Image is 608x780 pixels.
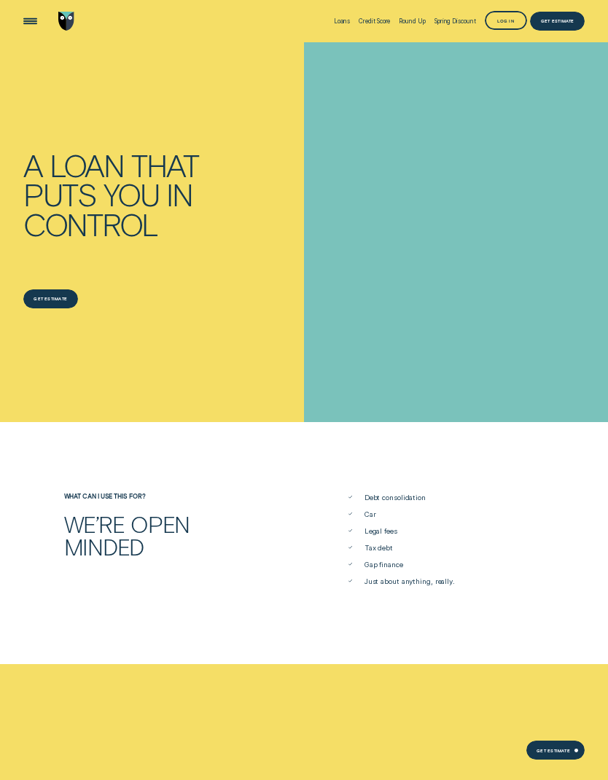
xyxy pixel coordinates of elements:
span: Tax debt [365,543,393,553]
button: Open Menu [20,12,39,31]
div: What can I use this for? [61,493,264,500]
div: Credit Score [359,17,390,25]
a: Get estimate [23,289,78,308]
span: Legal fees [365,526,397,536]
button: Log in [485,11,527,30]
h4: A loan that puts you in control [23,150,206,238]
a: Get Estimate [526,741,585,760]
a: Get Estimate [530,12,585,31]
span: Just about anything, really. [365,577,455,586]
div: Loans [334,17,351,25]
span: Gap finance [365,560,403,569]
div: Spring Discount [434,17,476,25]
img: Wisr [58,12,74,31]
div: We’re open minded [61,512,264,558]
span: Car [365,510,376,519]
span: Debt consolidation [365,493,426,502]
div: Round Up [399,17,425,25]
